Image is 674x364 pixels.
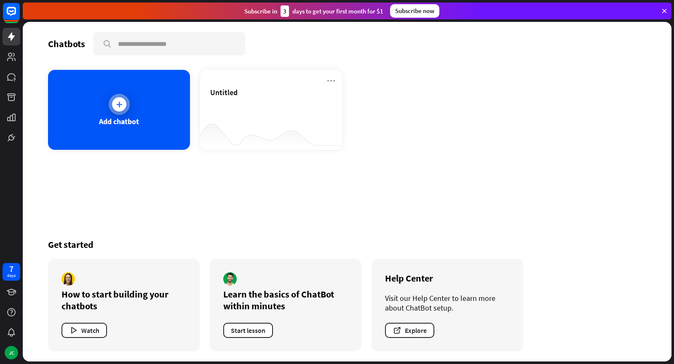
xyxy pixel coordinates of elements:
[223,288,348,312] div: Learn the basics of ChatBot within minutes
[385,323,434,338] button: Explore
[62,272,75,286] img: author
[48,239,646,250] div: Get started
[281,5,289,17] div: 3
[62,323,107,338] button: Watch
[62,288,186,312] div: How to start building your chatbots
[390,4,439,18] div: Subscribe now
[5,346,18,359] div: JC
[385,272,510,284] div: Help Center
[48,38,85,50] div: Chatbots
[9,265,13,273] div: 7
[99,117,139,126] div: Add chatbot
[7,3,32,29] button: Open LiveChat chat widget
[244,5,383,17] div: Subscribe in days to get your first month for $1
[3,263,20,281] a: 7 days
[7,273,16,279] div: days
[223,323,273,338] button: Start lesson
[223,272,237,286] img: author
[210,88,238,97] span: Untitled
[385,293,510,313] div: Visit our Help Center to learn more about ChatBot setup.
